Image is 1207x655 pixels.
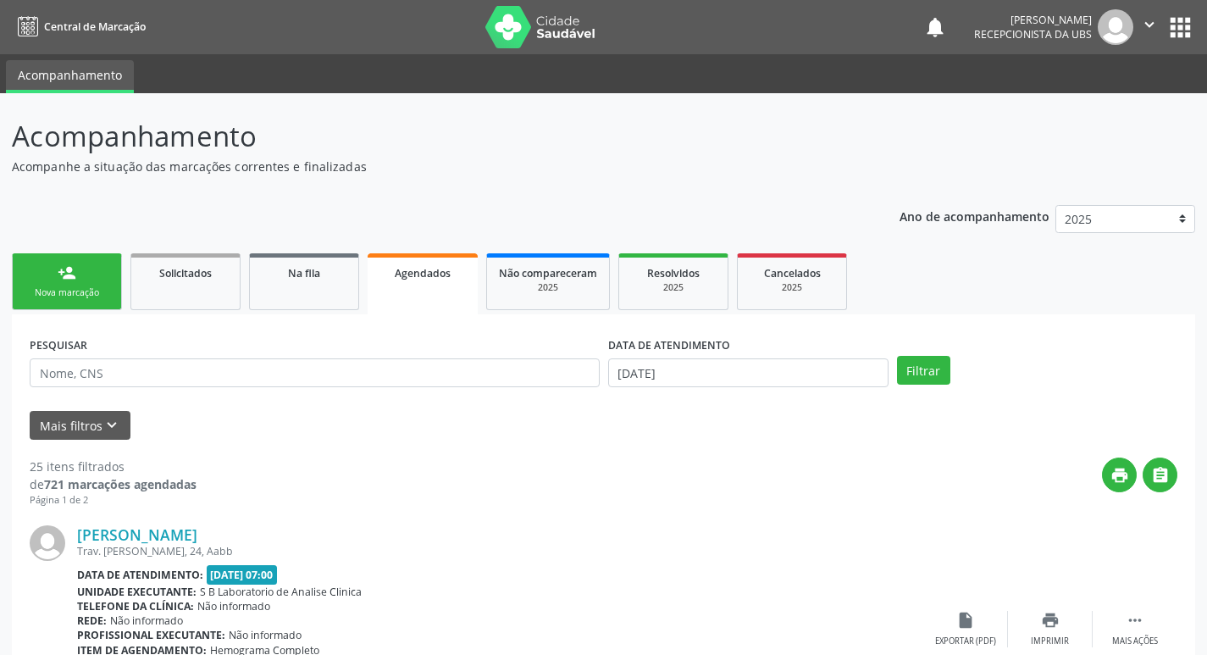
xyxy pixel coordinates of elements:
i: insert_drive_file [956,611,975,630]
div: Trav. [PERSON_NAME], 24, Aabb [77,544,923,558]
button: apps [1165,13,1195,42]
span: Central de Marcação [44,19,146,34]
div: person_add [58,264,76,282]
label: PESQUISAR [30,332,87,358]
p: Acompanhamento [12,115,840,158]
i: print [1110,466,1129,485]
button:  [1143,458,1177,492]
span: Cancelados [764,266,821,280]
label: DATA DE ATENDIMENTO [608,332,730,358]
p: Ano de acompanhamento [900,205,1049,226]
i:  [1151,466,1170,485]
span: Não informado [229,628,302,642]
div: Imprimir [1031,636,1069,647]
div: 2025 [750,281,834,294]
button: notifications [923,15,947,39]
span: Não informado [197,599,270,613]
div: 25 itens filtrados [30,458,197,475]
div: 2025 [499,281,597,294]
a: Central de Marcação [12,13,146,41]
div: Mais ações [1112,636,1158,647]
span: Agendados [395,266,451,280]
div: 2025 [631,281,716,294]
b: Rede: [77,613,107,628]
i:  [1126,611,1144,630]
span: Não informado [110,613,183,628]
button:  [1133,9,1165,45]
span: Não compareceram [499,266,597,280]
button: Filtrar [897,356,950,385]
button: print [1102,458,1137,492]
b: Profissional executante: [77,628,225,642]
span: Recepcionista da UBS [974,27,1092,42]
i:  [1140,15,1159,34]
p: Acompanhe a situação das marcações correntes e finalizadas [12,158,840,175]
span: S B Laboratorio de Analise Clinica [200,585,362,599]
a: [PERSON_NAME] [77,525,197,544]
div: de [30,475,197,493]
button: Mais filtroskeyboard_arrow_down [30,411,130,441]
span: [DATE] 07:00 [207,565,278,585]
input: Nome, CNS [30,358,600,387]
div: Página 1 de 2 [30,493,197,508]
div: [PERSON_NAME] [974,13,1092,27]
a: Acompanhamento [6,60,134,93]
span: Na fila [288,266,320,280]
div: Nova marcação [25,286,109,299]
i: print [1041,611,1060,630]
b: Unidade executante: [77,585,197,599]
b: Data de atendimento: [77,568,203,582]
img: img [30,525,65,561]
span: Resolvidos [647,266,700,280]
i: keyboard_arrow_down [102,416,121,435]
div: Exportar (PDF) [935,636,996,647]
input: Selecione um intervalo [608,358,889,387]
img: img [1098,9,1133,45]
span: Solicitados [159,266,212,280]
strong: 721 marcações agendadas [44,476,197,492]
b: Telefone da clínica: [77,599,194,613]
